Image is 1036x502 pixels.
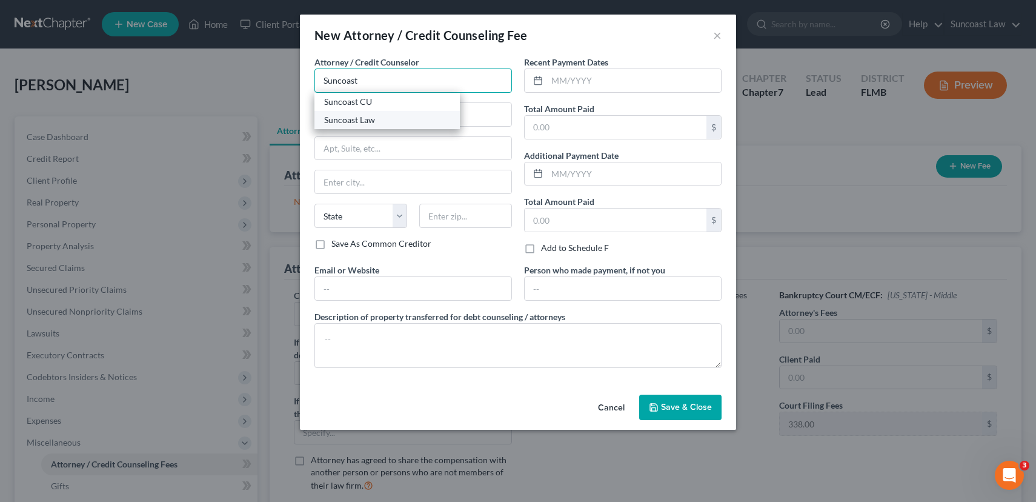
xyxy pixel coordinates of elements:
[706,116,721,139] div: $
[344,28,528,42] span: Attorney / Credit Counseling Fee
[314,310,565,323] label: Description of property transferred for debt counseling / attorneys
[315,277,511,300] input: --
[324,96,450,108] div: Suncoast CU
[524,264,665,276] label: Person who made payment, if not you
[331,238,431,250] label: Save As Common Creditor
[314,57,419,67] span: Attorney / Credit Counselor
[1020,461,1029,470] span: 3
[525,116,706,139] input: 0.00
[419,204,512,228] input: Enter zip...
[713,28,722,42] button: ×
[524,102,594,115] label: Total Amount Paid
[547,162,721,186] input: MM/YYYY
[547,69,721,92] input: MM/YYYY
[314,69,512,93] input: Search creditor by name...
[525,209,706,232] input: 0.00
[314,28,340,42] span: New
[639,395,722,420] button: Save & Close
[524,56,608,69] label: Recent Payment Dates
[995,461,1024,490] iframe: Intercom live chat
[315,170,511,193] input: Enter city...
[315,137,511,160] input: Apt, Suite, etc...
[314,264,379,276] label: Email or Website
[524,195,594,208] label: Total Amount Paid
[324,114,450,126] div: Suncoast Law
[661,402,712,412] span: Save & Close
[525,277,721,300] input: --
[541,242,609,254] label: Add to Schedule F
[706,209,721,232] div: $
[588,396,634,420] button: Cancel
[524,149,619,162] label: Additional Payment Date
